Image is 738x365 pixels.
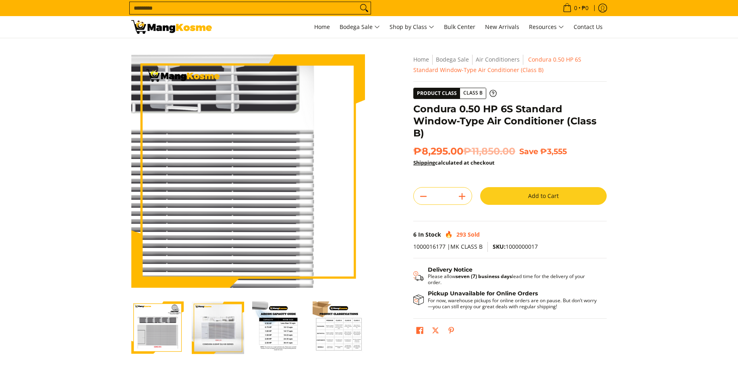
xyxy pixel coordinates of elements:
[313,301,365,354] img: Condura 0.50 HP 6S Standard Window-Type Air Conditioner (Class B)-4
[463,145,515,157] del: ₱11,850.00
[436,56,469,63] a: Bodega Sale
[560,4,591,12] span: •
[525,16,568,38] a: Resources
[314,23,330,31] span: Home
[390,22,434,32] span: Shop by Class
[413,159,495,166] strong: calculated at checkout
[481,16,523,38] a: New Arrivals
[456,231,466,238] span: 293
[413,231,417,238] span: 6
[428,273,599,285] p: Please allow lead time for the delivery of your order.
[413,159,435,166] a: Shipping
[131,301,184,354] img: condura-wrac-6s-premium-mang-kosme
[446,325,457,338] a: Pin on Pinterest
[452,190,472,203] button: Add
[540,146,567,156] span: ₱3,555
[444,23,475,31] span: Bulk Center
[252,301,305,354] img: Condura 0.50 HP 6S Standard Window-Type Air Conditioner (Class B)-3
[428,297,599,309] p: For now, warehouse pickups for online orders are on pause. But don’t worry—you can still enjoy ou...
[336,16,384,38] a: Bodega Sale
[413,56,429,63] a: Home
[456,273,512,280] strong: seven (7) business days
[519,146,538,156] span: Save
[414,325,425,338] a: Share on Facebook
[573,5,578,11] span: 0
[192,297,244,359] img: condura aircon-window type-0.5 hp-dlx 6s series-front view-concepstore
[574,23,603,31] span: Contact Us
[529,22,564,32] span: Resources
[460,88,486,98] span: Class B
[430,325,441,338] a: Post on X
[386,16,438,38] a: Shop by Class
[485,23,519,31] span: New Arrivals
[413,145,515,157] span: ₱8,295.00
[476,56,520,63] a: Air Conditioners
[418,231,441,238] span: In Stock
[413,88,497,99] a: Product Class Class B
[493,243,506,250] span: SKU:
[468,231,480,238] span: Sold
[310,16,334,38] a: Home
[414,88,460,99] span: Product Class
[413,54,607,75] nav: Breadcrumbs
[358,2,371,14] button: Search
[413,103,607,139] h1: Condura 0.50 HP 6S Standard Window-Type Air Conditioner (Class B)
[493,243,538,250] span: 1000000017
[340,22,380,32] span: Bodega Sale
[220,16,607,38] nav: Main Menu
[428,290,538,297] strong: Pickup Unavailable for Online Orders
[440,16,479,38] a: Bulk Center
[413,243,483,250] span: 1000016177 |MK CLASS B
[131,20,212,34] img: Condura Timer 6S Series 0.50 HP - Class B l Mang Kosme
[480,187,607,205] button: Add to Cart
[413,266,599,286] button: Shipping & Delivery
[414,190,433,203] button: Subtract
[413,56,581,74] span: Condura 0.50 HP 6S Standard Window-Type Air Conditioner (Class B)
[428,266,473,273] strong: Delivery Notice
[580,5,590,11] span: ₱0
[570,16,607,38] a: Contact Us
[131,54,365,288] img: condura-wrac-6s-premium-mang-kosme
